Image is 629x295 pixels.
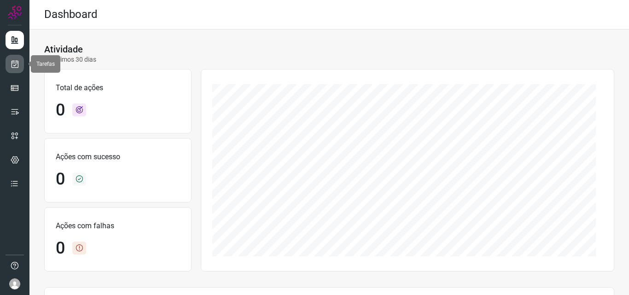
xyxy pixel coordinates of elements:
[9,278,20,289] img: avatar-user-boy.jpg
[44,55,96,64] p: Últimos 30 dias
[56,169,65,189] h1: 0
[44,8,98,21] h2: Dashboard
[56,151,180,162] p: Ações com sucesso
[56,82,180,93] p: Total de ações
[36,61,55,67] span: Tarefas
[56,220,180,231] p: Ações com falhas
[44,44,83,55] h3: Atividade
[56,238,65,258] h1: 0
[8,6,22,19] img: Logo
[56,100,65,120] h1: 0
